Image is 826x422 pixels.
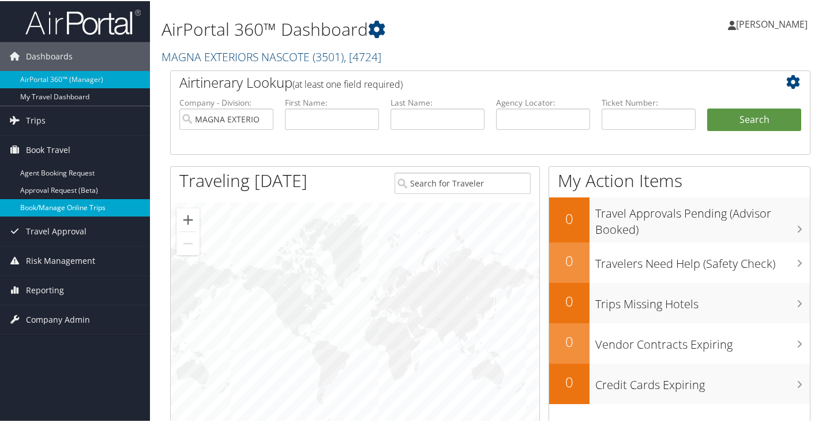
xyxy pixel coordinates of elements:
button: Zoom in [177,207,200,230]
span: Risk Management [26,245,95,274]
label: Agency Locator: [496,96,590,107]
a: 0Travelers Need Help (Safety Check) [549,241,810,282]
span: Dashboards [26,41,73,70]
h3: Trips Missing Hotels [595,289,810,311]
label: Company - Division: [179,96,273,107]
h3: Credit Cards Expiring [595,370,810,392]
span: , [ 4724 ] [344,48,381,64]
h1: AirPortal 360™ Dashboard [162,16,600,40]
a: 0Travel Approvals Pending (Advisor Booked) [549,196,810,241]
h2: 0 [549,208,590,227]
label: First Name: [285,96,379,107]
a: [PERSON_NAME] [728,6,819,40]
a: MAGNA EXTERIORS NASCOTE [162,48,381,64]
span: Trips [26,105,46,134]
button: Search [707,107,801,130]
span: (at least one field required) [292,77,403,89]
h1: My Action Items [549,167,810,192]
h3: Vendor Contracts Expiring [595,330,810,352]
span: [PERSON_NAME] [736,17,808,29]
input: Search for Traveler [395,171,531,193]
button: Zoom out [177,231,200,254]
h2: 0 [549,371,590,391]
a: 0Credit Cards Expiring [549,363,810,403]
span: Company Admin [26,304,90,333]
label: Last Name: [391,96,485,107]
span: Travel Approval [26,216,87,245]
span: Reporting [26,275,64,304]
h3: Travelers Need Help (Safety Check) [595,249,810,271]
h1: Traveling [DATE] [179,167,307,192]
a: 0Vendor Contracts Expiring [549,322,810,363]
span: ( 3501 ) [313,48,344,64]
img: airportal-logo.png [25,8,141,35]
h2: 0 [549,250,590,270]
h3: Travel Approvals Pending (Advisor Booked) [595,199,810,237]
h2: Airtinerary Lookup [179,72,748,91]
h2: 0 [549,331,590,350]
h2: 0 [549,290,590,310]
label: Ticket Number: [602,96,696,107]
span: Book Travel [26,135,70,163]
a: 0Trips Missing Hotels [549,282,810,322]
